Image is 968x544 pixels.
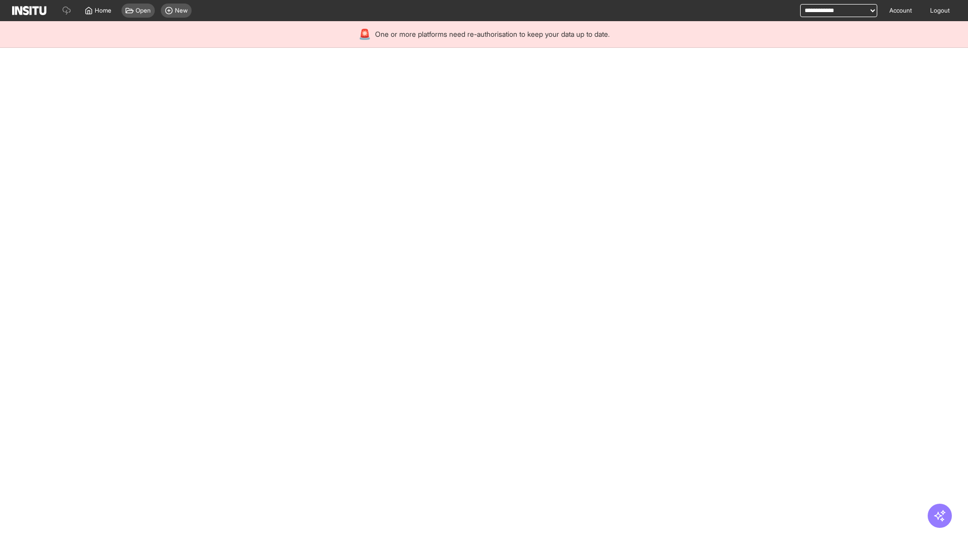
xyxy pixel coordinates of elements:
[136,7,151,15] span: Open
[95,7,111,15] span: Home
[375,29,610,39] span: One or more platforms need re-authorisation to keep your data up to date.
[175,7,188,15] span: New
[358,27,371,41] div: 🚨
[12,6,46,15] img: Logo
